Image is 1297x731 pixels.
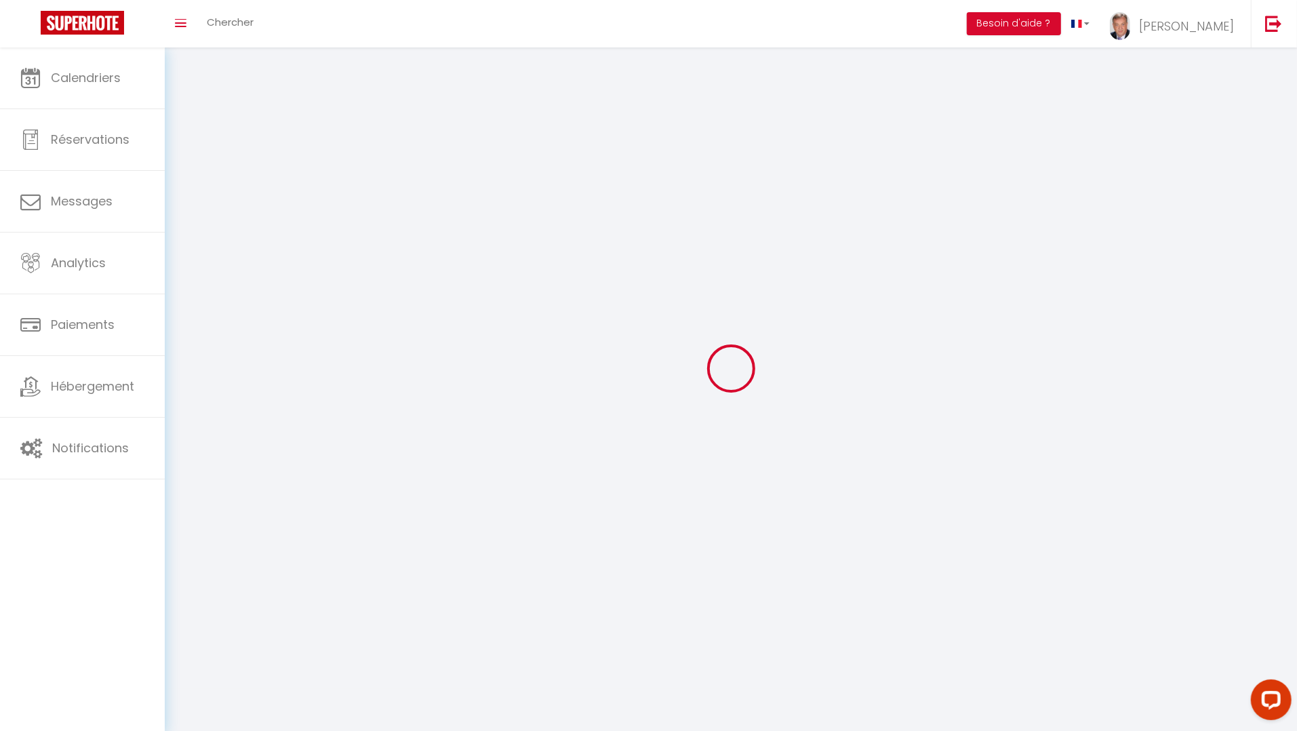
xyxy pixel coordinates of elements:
[51,69,121,86] span: Calendriers
[51,378,134,395] span: Hébergement
[51,131,129,148] span: Réservations
[51,193,113,210] span: Messages
[52,439,129,456] span: Notifications
[207,15,254,29] span: Chercher
[967,12,1061,35] button: Besoin d'aide ?
[1110,12,1130,40] img: ...
[41,11,124,35] img: Super Booking
[1240,674,1297,731] iframe: LiveChat chat widget
[51,316,115,333] span: Paiements
[1139,18,1234,35] span: [PERSON_NAME]
[1265,15,1282,32] img: logout
[51,254,106,271] span: Analytics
